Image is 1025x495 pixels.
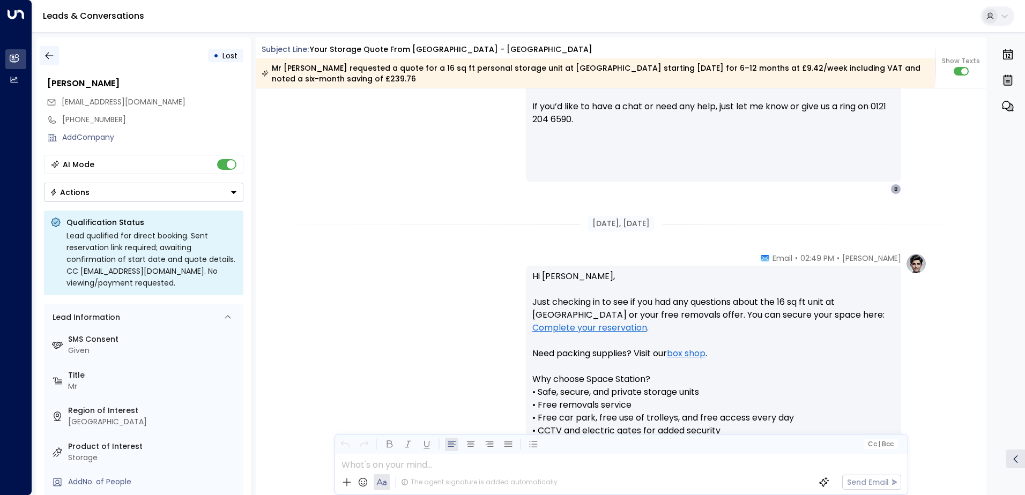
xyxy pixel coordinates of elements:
[62,132,243,143] div: AddCompany
[43,10,144,22] a: Leads & Conversations
[47,77,243,90] div: [PERSON_NAME]
[837,253,840,264] span: •
[68,405,239,416] label: Region of Interest
[62,96,185,107] span: [EMAIL_ADDRESS][DOMAIN_NAME]
[773,253,792,264] span: Email
[44,183,243,202] button: Actions
[905,253,927,274] img: profile-logo.png
[66,217,237,228] p: Qualification Status
[532,270,895,489] p: Hi [PERSON_NAME], Just checking in to see if you had any questions about the 16 sq ft unit at [GE...
[667,347,705,360] a: box shop
[68,416,239,427] div: [GEOGRAPHIC_DATA]
[63,159,94,170] div: AI Mode
[68,370,239,381] label: Title
[68,345,239,356] div: Given
[68,441,239,452] label: Product of Interest
[890,184,901,194] div: B
[863,439,897,449] button: Cc|Bcc
[213,46,219,65] div: •
[338,438,352,451] button: Undo
[867,440,893,448] span: Cc Bcc
[68,476,239,487] div: AddNo. of People
[942,56,980,66] span: Show Texts
[262,63,929,84] div: Mr [PERSON_NAME] requested a quote for a 16 sq ft personal storage unit at [GEOGRAPHIC_DATA] star...
[532,321,647,334] a: Complete your reservation
[795,253,798,264] span: •
[800,253,834,264] span: 02:49 PM
[68,452,239,463] div: Storage
[222,50,237,61] span: Lost
[310,44,592,55] div: Your storage quote from [GEOGRAPHIC_DATA] - [GEOGRAPHIC_DATA]
[262,44,309,55] span: Subject Line:
[50,187,90,197] div: Actions
[44,183,243,202] div: Button group with a nested menu
[588,216,654,231] div: [DATE], [DATE]
[49,312,120,323] div: Lead Information
[357,438,370,451] button: Redo
[66,230,237,289] div: Lead qualified for direct booking. Sent reservation link required; awaiting confirmation of start...
[878,440,880,448] span: |
[842,253,901,264] span: [PERSON_NAME]
[68,381,239,392] div: Mr
[62,96,185,108] span: ben.j.english@icloud.com
[401,477,558,487] div: The agent signature is added automatically
[68,334,239,345] label: SMS Consent
[62,114,243,125] div: [PHONE_NUMBER]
